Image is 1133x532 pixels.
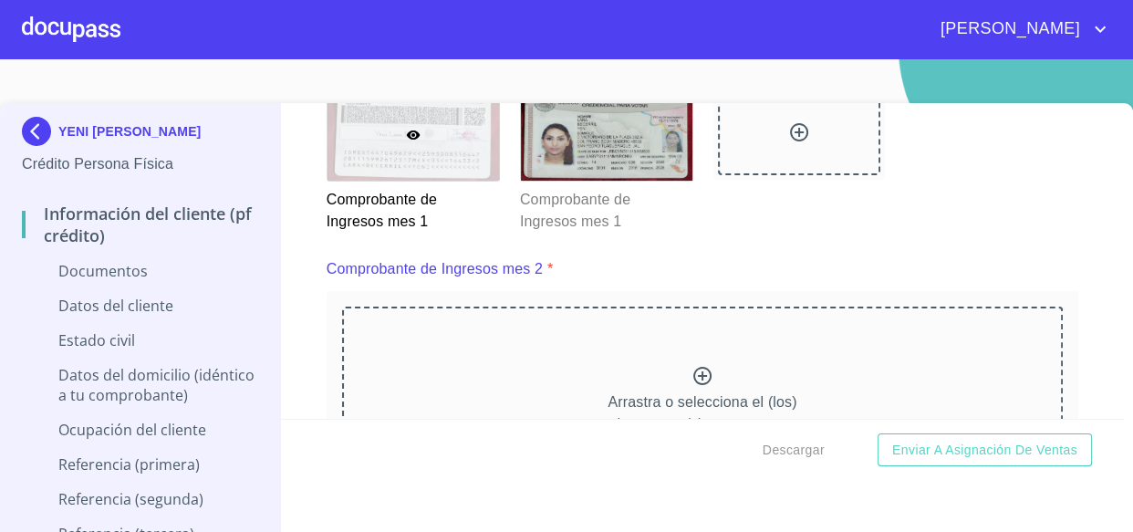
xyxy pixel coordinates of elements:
div: YENI [PERSON_NAME] [22,117,258,153]
p: Datos del domicilio (idéntico a tu comprobante) [22,365,258,405]
p: YENI [PERSON_NAME] [58,124,201,139]
span: Enviar a Asignación de Ventas [892,439,1077,462]
p: Ocupación del Cliente [22,420,258,440]
p: Referencia (segunda) [22,489,258,509]
p: Comprobante de Ingresos mes 2 [327,258,543,280]
button: Enviar a Asignación de Ventas [878,433,1092,467]
p: Arrastra o selecciona el (los) documento(s) para agregar [608,391,796,435]
p: Datos del cliente [22,296,258,316]
p: Comprobante de Ingresos mes 1 [520,182,691,233]
span: [PERSON_NAME] [927,15,1089,44]
span: Descargar [763,439,825,462]
p: Referencia (primera) [22,454,258,475]
p: Crédito Persona Física [22,153,258,175]
img: Comprobante de Ingresos mes 1 [521,90,692,181]
button: account of current user [927,15,1111,44]
p: Documentos [22,261,258,281]
p: Información del cliente (PF crédito) [22,203,258,246]
p: Estado Civil [22,330,258,350]
button: Descargar [755,433,832,467]
p: Comprobante de Ingresos mes 1 [327,182,498,233]
img: Docupass spot blue [22,117,58,146]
